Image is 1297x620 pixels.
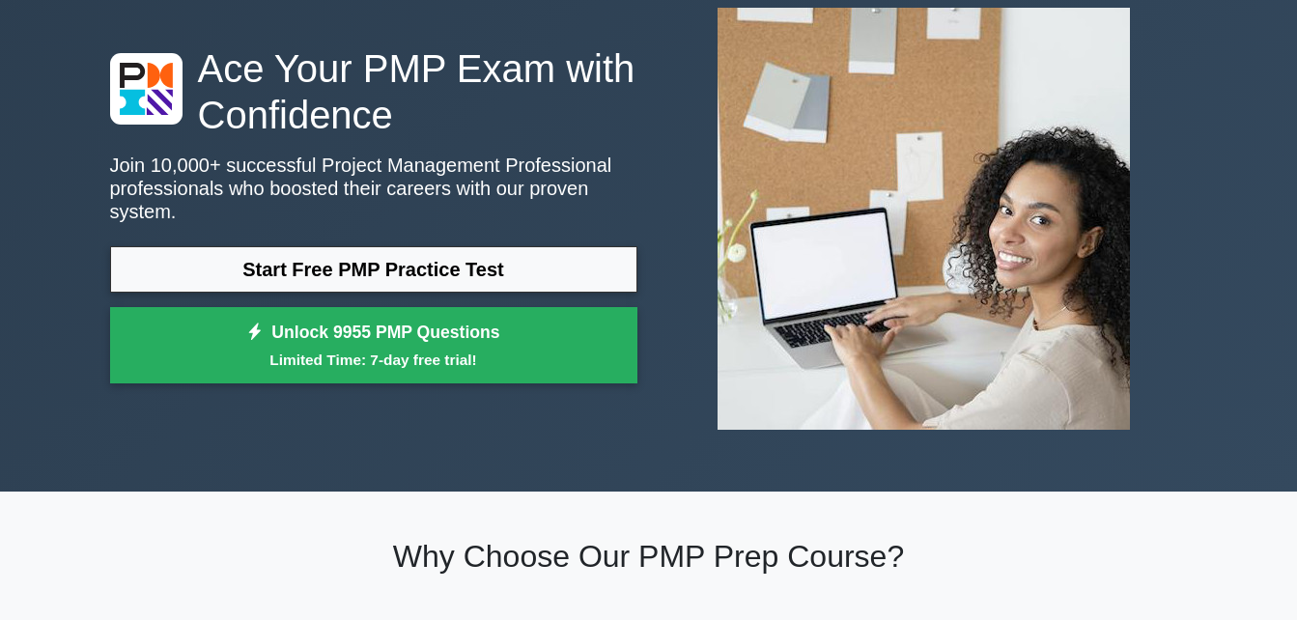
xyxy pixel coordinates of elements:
[110,307,637,384] a: Unlock 9955 PMP QuestionsLimited Time: 7-day free trial!
[110,154,637,223] p: Join 10,000+ successful Project Management Professional professionals who boosted their careers w...
[110,246,637,293] a: Start Free PMP Practice Test
[110,538,1188,575] h2: Why Choose Our PMP Prep Course?
[134,349,613,371] small: Limited Time: 7-day free trial!
[110,45,637,138] h1: Ace Your PMP Exam with Confidence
